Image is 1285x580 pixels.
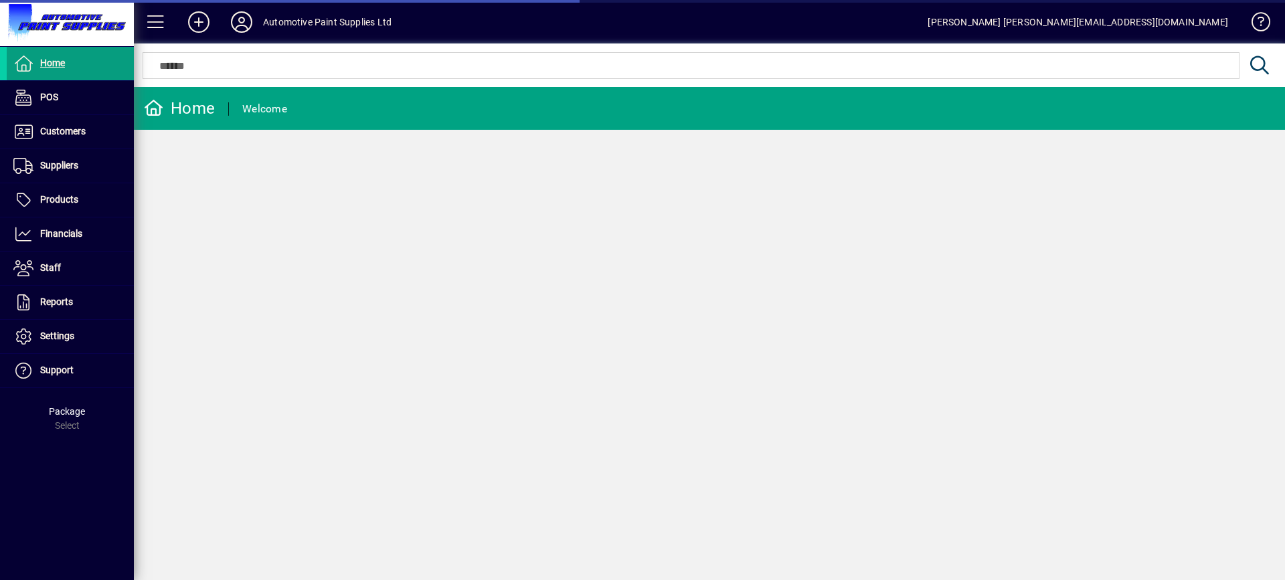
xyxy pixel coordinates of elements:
[49,406,85,417] span: Package
[40,160,78,171] span: Suppliers
[144,98,215,119] div: Home
[7,81,134,114] a: POS
[7,286,134,319] a: Reports
[40,296,73,307] span: Reports
[263,11,392,33] div: Automotive Paint Supplies Ltd
[40,228,82,239] span: Financials
[177,10,220,34] button: Add
[1241,3,1268,46] a: Knowledge Base
[40,330,74,341] span: Settings
[40,126,86,136] span: Customers
[40,365,74,375] span: Support
[40,58,65,68] span: Home
[7,115,134,149] a: Customers
[7,354,134,387] a: Support
[7,252,134,285] a: Staff
[242,98,287,120] div: Welcome
[7,183,134,217] a: Products
[220,10,263,34] button: Profile
[40,262,61,273] span: Staff
[7,320,134,353] a: Settings
[40,92,58,102] span: POS
[7,149,134,183] a: Suppliers
[928,11,1228,33] div: [PERSON_NAME] [PERSON_NAME][EMAIL_ADDRESS][DOMAIN_NAME]
[7,217,134,251] a: Financials
[40,194,78,205] span: Products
